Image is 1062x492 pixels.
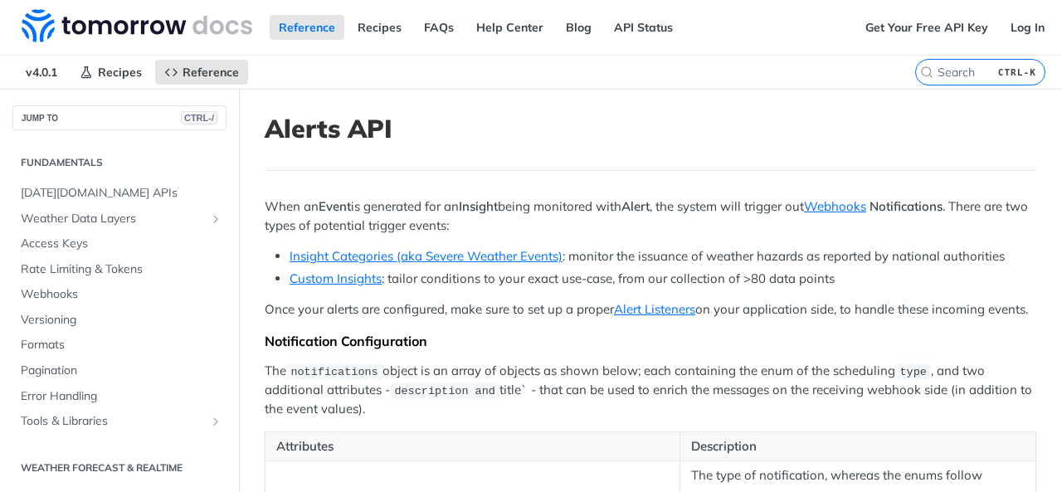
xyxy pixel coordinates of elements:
span: v4.0.1 [17,60,66,85]
a: Alert Listeners [614,301,695,317]
a: Blog [557,15,601,40]
a: API Status [605,15,682,40]
li: : monitor the issuance of weather hazards as reported by national authorities [290,247,1036,266]
a: Formats [12,333,227,358]
p: When an is generated for an being monitored with , the system will trigger out . There are two ty... [265,197,1036,235]
span: Pagination [21,363,222,379]
span: Tools & Libraries [21,413,205,430]
button: Show subpages for Tools & Libraries [209,415,222,428]
p: The object is an array of objects as shown below; each containing the enum of the scheduling , an... [265,362,1036,419]
a: Custom Insights [290,270,382,286]
a: Rate Limiting & Tokens [12,257,227,282]
a: [DATE][DOMAIN_NAME] APIs [12,181,227,206]
span: Rate Limiting & Tokens [21,261,222,278]
span: Webhooks [21,286,222,303]
span: Versioning [21,312,222,329]
span: description and [394,385,495,397]
span: Formats [21,337,222,353]
button: Show subpages for Weather Data Layers [209,212,222,226]
strong: Event [319,198,351,214]
a: Pagination [12,358,227,383]
a: Webhooks [804,198,866,214]
p: Attributes [276,437,669,456]
span: Access Keys [21,236,222,252]
span: notifications [290,366,378,378]
a: Error Handling [12,384,227,409]
a: Versioning [12,308,227,333]
strong: Notifications [870,198,943,214]
button: JUMP TOCTRL-/ [12,105,227,130]
span: Recipes [98,65,142,80]
p: Once your alerts are configured, make sure to set up a proper on your application side, to handle... [265,300,1036,319]
a: FAQs [415,15,463,40]
kbd: CTRL-K [994,64,1040,80]
a: Log In [1001,15,1054,40]
img: Tomorrow.io Weather API Docs [22,9,252,42]
span: Weather Data Layers [21,211,205,227]
a: Reference [155,60,248,85]
a: Recipes [71,60,151,85]
a: Get Your Free API Key [856,15,997,40]
strong: Insight [459,198,498,214]
h2: Fundamentals [12,155,227,170]
a: Recipes [348,15,411,40]
a: Tools & LibrariesShow subpages for Tools & Libraries [12,409,227,434]
div: Notification Configuration [265,333,1036,349]
li: : tailor conditions to your exact use-case, from our collection of >80 data points [290,270,1036,289]
a: Access Keys [12,231,227,256]
strong: Alert [621,198,650,214]
a: Webhooks [12,282,227,307]
svg: Search [920,66,933,79]
span: CTRL-/ [181,111,217,124]
a: Insight Categories (aka Severe Weather Events) [290,248,563,264]
p: The type of notification, whereas the enums follow [691,466,1025,485]
a: Weather Data LayersShow subpages for Weather Data Layers [12,207,227,231]
a: Reference [270,15,344,40]
span: Reference [183,65,239,80]
p: Description [691,437,1025,456]
span: type [900,366,927,378]
span: Error Handling [21,388,222,405]
h1: Alerts API [265,114,1036,144]
span: [DATE][DOMAIN_NAME] APIs [21,185,222,202]
a: Help Center [467,15,553,40]
h2: Weather Forecast & realtime [12,460,227,475]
